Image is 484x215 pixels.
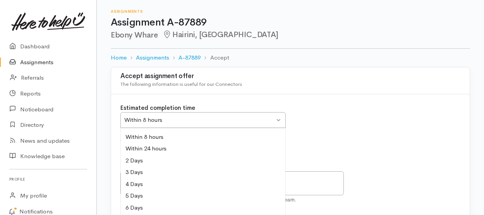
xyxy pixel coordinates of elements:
h6: Assignments [111,9,470,14]
div: Within 24 hours [121,143,285,155]
label: Estimated completion time [120,104,195,113]
div: 6 Days [121,202,285,214]
span: Hairini, [GEOGRAPHIC_DATA] [163,30,278,39]
h1: Assignment A-87889 [111,17,470,28]
h2: Ebony Whare [111,31,470,39]
h3: Accept assignment offer [120,73,460,80]
div: 3 Days [121,166,285,178]
div: 5 Days [121,190,285,202]
a: Assignments [136,53,169,62]
a: A-87889 [178,53,201,62]
h6: Profile [9,174,87,184]
a: Home [111,53,127,62]
div: Within 8 hours [124,116,275,125]
span: The following information is useful for our Connectors [120,81,242,87]
div: 2 Days [121,155,285,167]
div: 4 Days [121,178,285,190]
nav: breadcrumb [111,49,470,67]
div: Within 8 hours [121,131,285,143]
li: Accept [201,53,229,62]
